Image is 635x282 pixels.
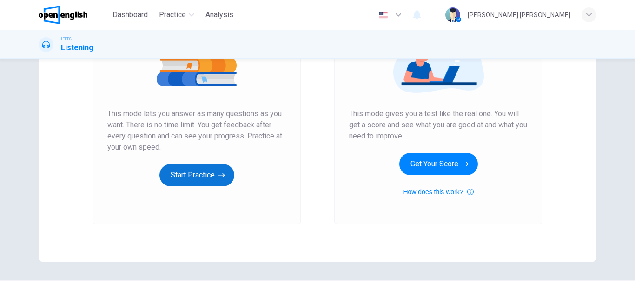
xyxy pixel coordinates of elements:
h1: Listening [61,42,93,53]
button: Practice [155,7,198,23]
span: Analysis [205,9,233,20]
span: This mode lets you answer as many questions as you want. There is no time limit. You get feedback... [107,108,286,153]
button: Get Your Score [399,153,478,175]
span: Practice [159,9,186,20]
img: OpenEnglish logo [39,6,87,24]
span: This mode gives you a test like the real one. You will get a score and see what you are good at a... [349,108,528,142]
a: OpenEnglish logo [39,6,109,24]
img: en [377,12,389,19]
span: IELTS [61,36,72,42]
img: Profile picture [445,7,460,22]
button: Dashboard [109,7,152,23]
button: Analysis [202,7,237,23]
button: Start Practice [159,164,234,186]
span: Dashboard [112,9,148,20]
div: [PERSON_NAME] [PERSON_NAME] [468,9,570,20]
button: How does this work? [403,186,473,197]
